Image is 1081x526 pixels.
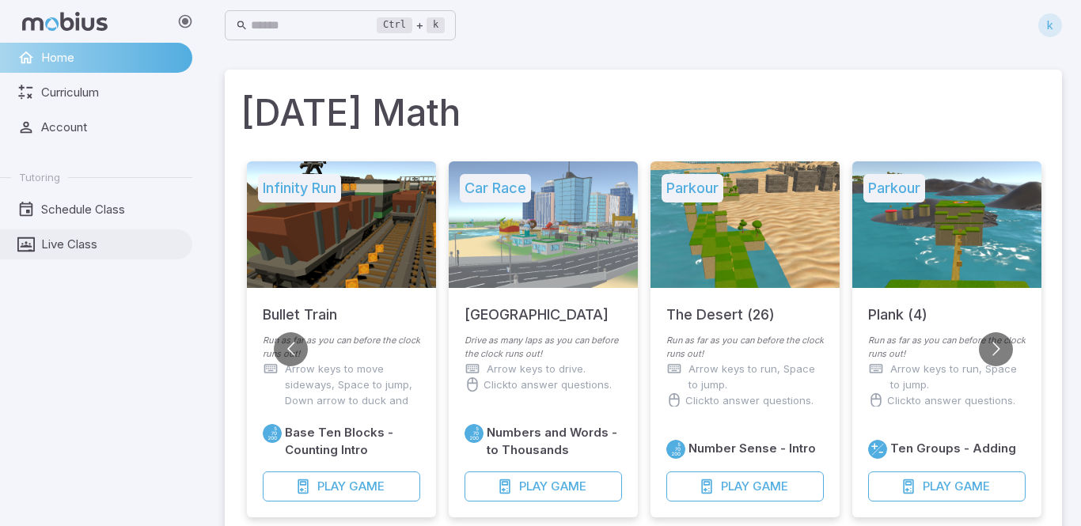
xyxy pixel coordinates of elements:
[868,334,1026,361] p: Run as far as you can before the clock runs out!
[258,174,341,202] h5: Infinity Run
[868,471,1026,501] button: PlayGame
[349,478,385,495] span: Game
[753,478,788,495] span: Game
[887,392,1015,408] p: Click to answer questions.
[666,471,824,501] button: PlayGame
[868,440,887,459] a: Addition and Subtraction
[317,478,346,495] span: Play
[1038,13,1062,37] div: k
[662,174,723,202] h5: Parkour
[241,85,1046,139] h1: [DATE] Math
[377,17,412,33] kbd: Ctrl
[666,440,685,459] a: Place Value
[979,332,1013,366] button: Go to next slide
[465,334,622,361] p: Drive as many laps as you can before the clock runs out!
[41,201,181,218] span: Schedule Class
[263,424,282,443] a: Place Value
[923,478,951,495] span: Play
[688,361,824,392] p: Arrow keys to run, Space to jump.
[465,424,484,443] a: Place Value
[274,332,308,366] button: Go to previous slide
[460,174,531,202] h5: Car Race
[285,424,420,459] h6: Base Ten Blocks - Counting Intro
[688,440,816,457] h6: Number Sense - Intro
[41,49,181,66] span: Home
[263,334,420,361] p: Run as far as you can before the clock runs out!
[890,361,1026,392] p: Arrow keys to run, Space to jump.
[263,288,337,326] h5: Bullet Train
[263,471,420,501] button: PlayGame
[41,119,181,136] span: Account
[41,84,181,101] span: Curriculum
[487,424,622,459] h6: Numbers and Words - to Thousands
[465,471,622,501] button: PlayGame
[19,170,60,184] span: Tutoring
[487,361,586,377] p: Arrow keys to drive.
[427,17,445,33] kbd: k
[41,236,181,253] span: Live Class
[285,361,420,424] p: Arrow keys to move sideways, Space to jump, Down arrow to duck and roll.
[519,478,548,495] span: Play
[954,478,990,495] span: Game
[685,392,814,408] p: Click to answer questions.
[666,334,824,361] p: Run as far as you can before the clock runs out!
[890,440,1016,457] h6: Ten Groups - Adding
[868,288,927,326] h5: Plank (4)
[484,377,612,392] p: Click to answer questions.
[863,174,925,202] h5: Parkour
[666,288,775,326] h5: The Desert (26)
[377,16,445,35] div: +
[721,478,749,495] span: Play
[551,478,586,495] span: Game
[465,288,609,326] h5: [GEOGRAPHIC_DATA]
